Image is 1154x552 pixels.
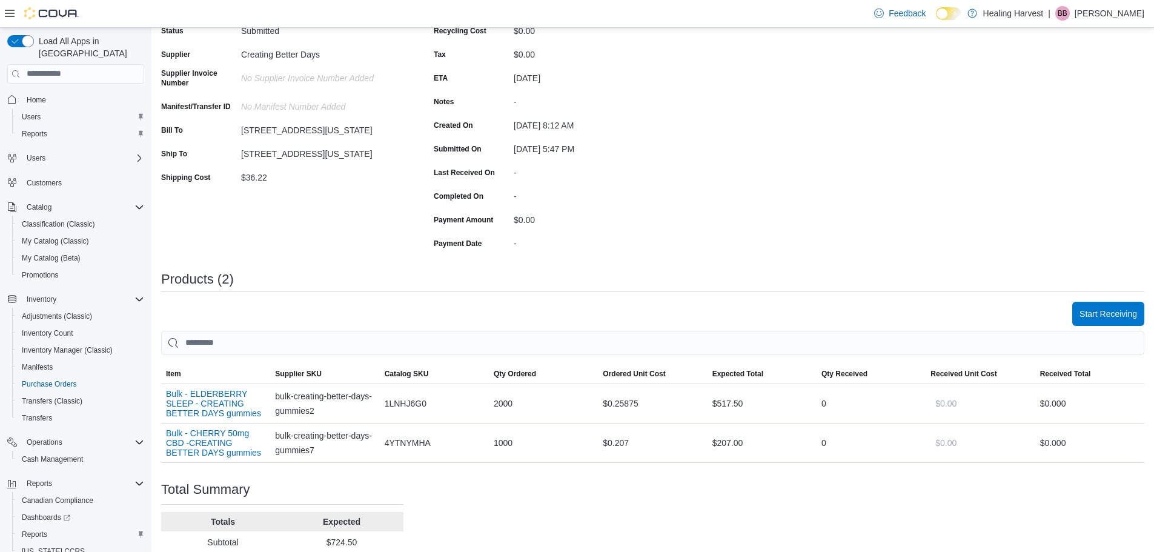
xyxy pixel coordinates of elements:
[161,364,270,384] button: Item
[166,428,265,457] button: Bulk - CHERRY 50mg CBD -CREATING BETTER DAYS gummies
[817,431,926,455] div: 0
[285,516,399,528] p: Expected
[17,527,144,542] span: Reports
[22,362,53,372] span: Manifests
[514,163,676,178] div: -
[12,250,149,267] button: My Catalog (Beta)
[514,92,676,107] div: -
[936,20,937,21] span: Dark Mode
[2,475,149,492] button: Reports
[1035,364,1144,384] button: Received Total
[22,176,67,190] a: Customers
[17,411,57,425] a: Transfers
[17,110,144,124] span: Users
[161,68,236,88] label: Supplier Invoice Number
[12,108,149,125] button: Users
[241,97,403,111] div: No Manifest Number added
[935,397,957,410] span: $0.00
[2,291,149,308] button: Inventory
[1055,6,1070,21] div: Brittany Brown
[817,391,926,416] div: 0
[275,369,322,379] span: Supplier SKU
[434,121,473,130] label: Created On
[434,26,486,36] label: Recycling Cost
[17,268,64,282] a: Promotions
[22,200,56,214] button: Catalog
[1072,302,1144,326] button: Start Receiving
[12,325,149,342] button: Inventory Count
[434,239,482,248] label: Payment Date
[22,530,47,539] span: Reports
[2,150,149,167] button: Users
[983,6,1044,21] p: Healing Harvest
[489,364,598,384] button: Qty Ordered
[17,394,144,408] span: Transfers (Classic)
[17,251,144,265] span: My Catalog (Beta)
[27,202,51,212] span: Catalog
[34,35,144,59] span: Load All Apps in [GEOGRAPHIC_DATA]
[434,168,495,178] label: Last Received On
[936,7,961,20] input: Dark Mode
[17,360,58,374] a: Manifests
[889,7,926,19] span: Feedback
[22,253,81,263] span: My Catalog (Beta)
[22,93,51,107] a: Home
[434,191,483,201] label: Completed On
[27,153,45,163] span: Users
[17,127,52,141] a: Reports
[12,451,149,468] button: Cash Management
[241,144,403,159] div: [STREET_ADDRESS][US_STATE]
[17,309,144,324] span: Adjustments (Classic)
[1048,6,1050,21] p: |
[12,342,149,359] button: Inventory Manager (Classic)
[17,411,144,425] span: Transfers
[17,510,144,525] span: Dashboards
[22,236,89,246] span: My Catalog (Classic)
[22,292,61,307] button: Inventory
[161,272,234,287] h3: Products (2)
[241,45,403,59] div: Creating Better Days
[17,234,144,248] span: My Catalog (Classic)
[930,431,961,455] button: $0.00
[598,391,707,416] div: $0.25875
[821,369,867,379] span: Qty Received
[241,168,403,182] div: $36.22
[275,428,374,457] span: bulk-creating-better-days-gummies7
[12,267,149,284] button: Promotions
[494,369,536,379] span: Qty Ordered
[22,292,144,307] span: Inventory
[12,308,149,325] button: Adjustments (Classic)
[12,376,149,393] button: Purchase Orders
[17,251,85,265] a: My Catalog (Beta)
[22,496,93,505] span: Canadian Compliance
[27,479,52,488] span: Reports
[514,21,676,36] div: $0.00
[514,210,676,225] div: $0.00
[166,516,280,528] p: Totals
[17,452,144,467] span: Cash Management
[27,95,46,105] span: Home
[935,437,957,449] span: $0.00
[598,431,707,455] div: $0.207
[930,369,996,379] span: Received Unit Cost
[708,364,817,384] button: Expected Total
[12,410,149,427] button: Transfers
[17,217,144,231] span: Classification (Classic)
[27,294,56,304] span: Inventory
[161,173,210,182] label: Shipping Cost
[514,116,676,130] div: [DATE] 8:12 AM
[1040,436,1139,450] div: $0.00 0
[434,97,454,107] label: Notes
[2,91,149,108] button: Home
[598,364,707,384] button: Ordered Unit Cost
[17,127,144,141] span: Reports
[2,199,149,216] button: Catalog
[380,364,489,384] button: Catalog SKU
[17,394,87,408] a: Transfers (Classic)
[166,369,181,379] span: Item
[12,526,149,543] button: Reports
[12,233,149,250] button: My Catalog (Classic)
[514,68,676,83] div: [DATE]
[241,121,403,135] div: [STREET_ADDRESS][US_STATE]
[22,328,73,338] span: Inventory Count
